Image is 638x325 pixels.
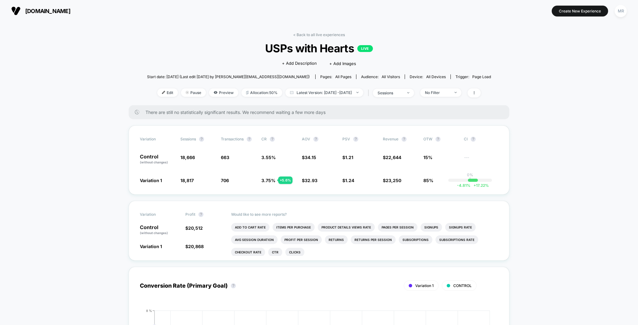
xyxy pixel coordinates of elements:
[261,155,276,160] span: 3.55 %
[261,178,275,183] span: 3.75 %
[241,88,282,97] span: Allocation: 50%
[282,60,317,67] span: + Add Description
[386,178,401,183] span: 23,250
[351,235,396,244] li: Returns Per Session
[455,74,491,79] div: Trigger:
[140,178,162,183] span: Variation 1
[474,183,476,188] span: +
[445,223,476,232] li: Signups Rate
[140,137,174,142] span: Variation
[285,248,304,257] li: Clicks
[313,137,318,142] button: ?
[302,178,317,183] span: $
[181,88,206,97] span: Pause
[198,212,203,217] button: ?
[366,88,373,97] span: |
[378,91,402,95] div: sessions
[421,223,442,232] li: Signups
[302,137,310,141] span: AOV
[199,137,204,142] button: ?
[423,137,458,142] span: OTW
[186,91,189,94] img: end
[221,137,244,141] span: Transactions
[457,183,470,188] span: -4.81 %
[180,155,195,160] span: 18,666
[162,91,165,94] img: edit
[147,74,310,79] span: Start date: [DATE] (Last edit [DATE] by [PERSON_NAME][EMAIL_ADDRESS][DOMAIN_NAME])
[180,178,194,183] span: 18,817
[221,178,229,183] span: 706
[318,223,375,232] li: Product Details Views Rate
[436,137,440,142] button: ?
[426,74,446,79] span: all devices
[383,178,401,183] span: $
[145,110,497,115] span: There are still no statistically significant results. We recommend waiting a few more days
[342,137,350,141] span: PSV
[464,156,498,165] span: ---
[335,74,351,79] span: all pages
[273,223,315,232] li: Items Per Purchase
[188,244,204,249] span: 20,868
[188,225,203,231] span: 20,512
[231,248,265,257] li: Checkout Rate
[345,178,354,183] span: 1.24
[9,6,72,16] button: [DOMAIN_NAME]
[471,137,476,142] button: ?
[464,137,498,142] span: CI
[290,91,293,94] img: calendar
[469,177,471,182] p: |
[11,6,21,16] img: Visually logo
[467,172,473,177] p: 0%
[293,32,345,37] a: < Back to all live experiences
[382,74,400,79] span: All Visitors
[185,225,203,231] span: $
[383,155,401,160] span: $
[231,223,269,232] li: Add To Cart Rate
[140,154,174,165] p: Control
[615,5,627,17] div: MR
[423,155,432,160] span: 15%
[386,155,401,160] span: 22,644
[470,183,489,188] span: 17.22 %
[185,212,195,217] span: Profit
[345,155,353,160] span: 1.21
[281,235,322,244] li: Profit Per Session
[140,212,174,217] span: Variation
[353,137,358,142] button: ?
[302,155,316,160] span: $
[361,74,400,79] div: Audience:
[378,223,417,232] li: Pages Per Session
[402,137,407,142] button: ?
[25,8,70,14] span: [DOMAIN_NAME]
[325,235,348,244] li: Returns
[261,137,267,141] span: CR
[140,160,168,164] span: (without changes)
[320,74,351,79] div: Pages:
[552,6,608,16] button: Create New Experience
[423,178,433,183] span: 85%
[278,177,293,184] div: + 5.6 %
[221,155,229,160] span: 663
[140,225,179,235] p: Control
[246,91,249,94] img: rebalance
[613,5,629,17] button: MR
[399,235,432,244] li: Subscriptions
[305,178,317,183] span: 32.93
[453,283,472,288] span: CONTROL
[342,178,354,183] span: $
[356,92,359,93] img: end
[425,90,450,95] div: No Filter
[140,244,162,249] span: Variation 1
[415,283,434,288] span: Variation 1
[342,155,353,160] span: $
[231,212,498,217] p: Would like to see more reports?
[329,61,356,66] span: + Add Images
[357,45,373,52] p: LIVE
[157,88,178,97] span: Edit
[146,309,152,313] tspan: 8 %
[164,42,474,55] span: USPs with Hearts
[180,137,196,141] span: Sessions
[383,137,398,141] span: Revenue
[268,248,282,257] li: Ctr
[305,155,316,160] span: 34.15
